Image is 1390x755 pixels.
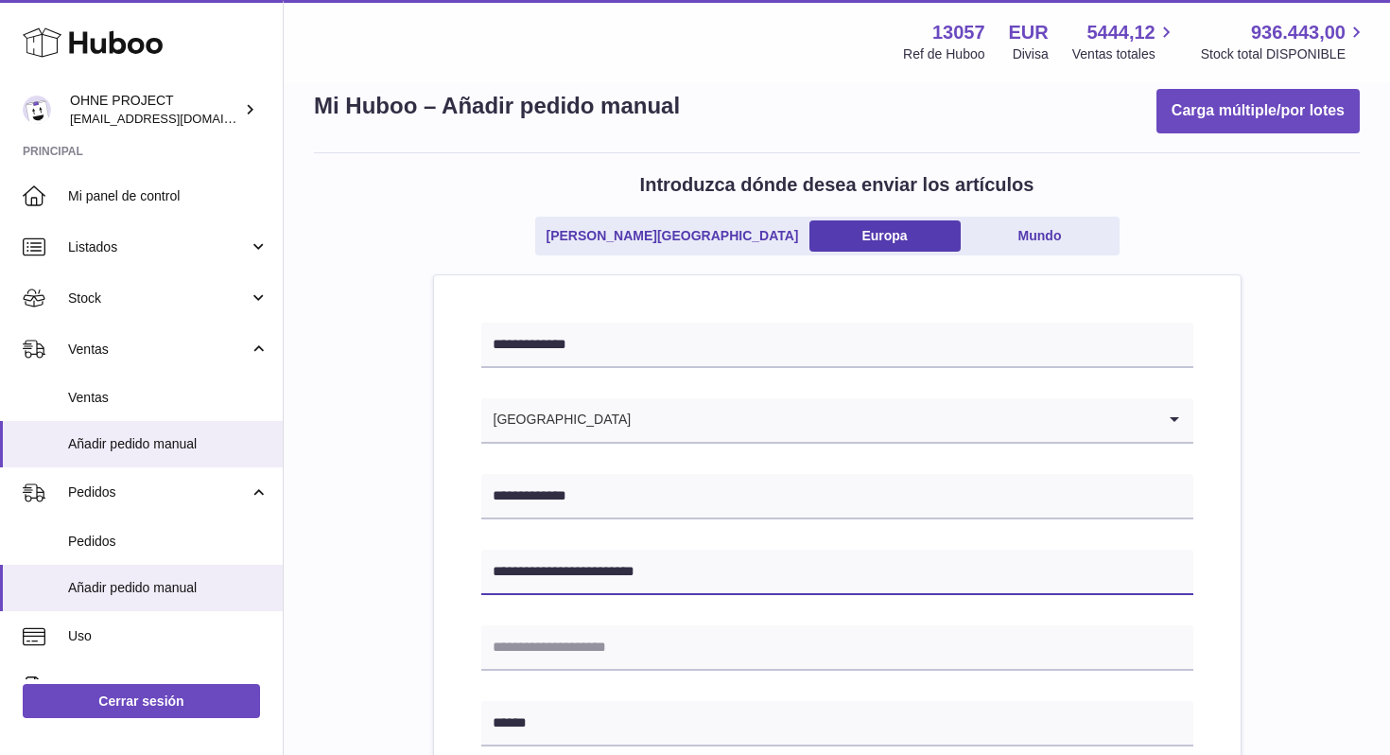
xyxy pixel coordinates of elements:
span: [EMAIL_ADDRESS][DOMAIN_NAME] [70,111,278,126]
input: Search for option [632,398,1155,442]
span: 936.443,00 [1251,20,1346,45]
a: [PERSON_NAME][GEOGRAPHIC_DATA] [539,220,805,252]
div: OHNE PROJECT [70,92,240,128]
span: [GEOGRAPHIC_DATA] [481,398,633,442]
a: 5444,12 Ventas totales [1072,20,1177,63]
span: 5444,12 [1086,20,1155,45]
span: Pedidos [68,483,249,501]
span: Uso [68,627,269,645]
div: Search for option [481,398,1193,444]
strong: EUR [1009,20,1049,45]
span: Mi panel de control [68,187,269,205]
a: 936.443,00 Stock total DISPONIBLE [1201,20,1367,63]
span: Ventas totales [1072,45,1177,63]
span: Pedidos [68,533,269,551]
span: Stock total DISPONIBLE [1201,45,1367,63]
h1: Mi Huboo – Añadir pedido manual [314,91,680,121]
span: Ventas [68,389,269,407]
span: Stock [68,290,249,307]
div: Ref de Huboo [903,45,984,63]
span: Añadir pedido manual [68,579,269,597]
strong: 13057 [932,20,985,45]
span: Añadir pedido manual [68,435,269,453]
button: Carga múltiple/por lotes [1156,89,1360,133]
span: Facturación y pagos [68,678,249,696]
h2: Introduzca dónde desea enviar los artículos [640,172,1034,198]
span: Ventas [68,341,249,359]
a: Cerrar sesión [23,684,260,718]
img: support@ohneproject.com [23,96,51,124]
a: Europa [809,220,961,252]
span: Listados [68,238,249,256]
a: Mundo [964,220,1116,252]
div: Divisa [1013,45,1049,63]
